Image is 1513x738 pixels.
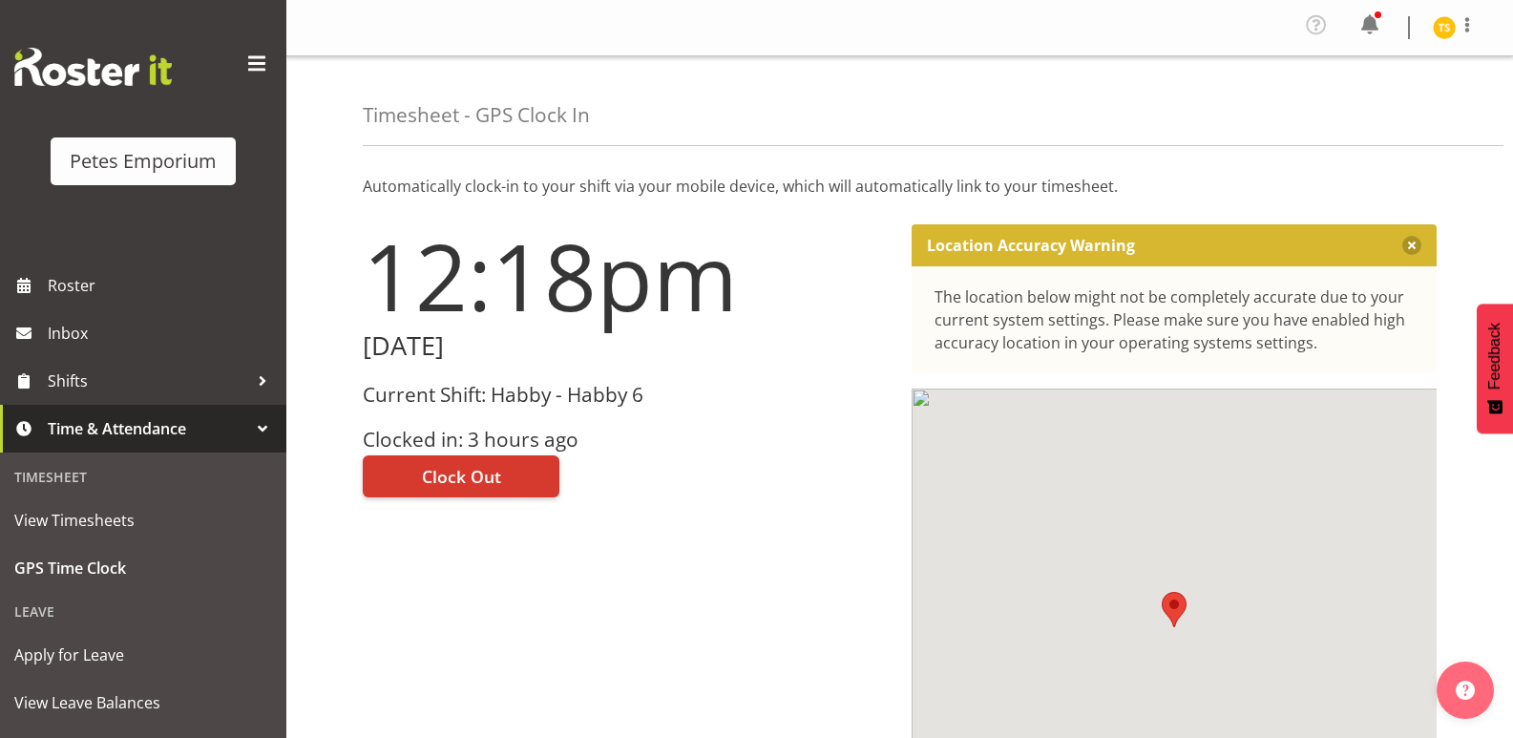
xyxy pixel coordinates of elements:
[363,224,889,327] h1: 12:18pm
[70,147,217,176] div: Petes Emporium
[14,688,272,717] span: View Leave Balances
[48,367,248,395] span: Shifts
[1433,16,1456,39] img: tamara-straker11292.jpg
[5,592,282,631] div: Leave
[935,285,1415,354] div: The location below might not be completely accurate due to your current system settings. Please m...
[1477,304,1513,433] button: Feedback - Show survey
[422,464,501,489] span: Clock Out
[14,48,172,86] img: Rosterit website logo
[5,544,282,592] a: GPS Time Clock
[14,506,272,535] span: View Timesheets
[5,679,282,727] a: View Leave Balances
[1402,236,1421,255] button: Close message
[363,331,889,361] h2: [DATE]
[1486,323,1503,390] span: Feedback
[48,414,248,443] span: Time & Attendance
[363,455,559,497] button: Clock Out
[14,641,272,669] span: Apply for Leave
[5,496,282,544] a: View Timesheets
[14,554,272,582] span: GPS Time Clock
[363,429,889,451] h3: Clocked in: 3 hours ago
[48,271,277,300] span: Roster
[363,175,1437,198] p: Automatically clock-in to your shift via your mobile device, which will automatically link to you...
[363,384,889,406] h3: Current Shift: Habby - Habby 6
[5,457,282,496] div: Timesheet
[363,104,590,126] h4: Timesheet - GPS Clock In
[927,236,1135,255] p: Location Accuracy Warning
[1456,681,1475,700] img: help-xxl-2.png
[5,631,282,679] a: Apply for Leave
[48,319,277,348] span: Inbox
